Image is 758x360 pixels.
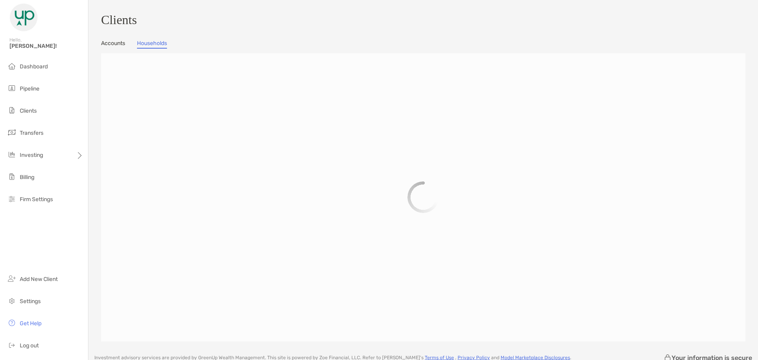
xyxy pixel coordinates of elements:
img: investing icon [7,150,17,159]
img: pipeline icon [7,83,17,93]
span: Add New Client [20,276,58,283]
span: Transfers [20,130,43,136]
img: Zoe Logo [9,3,38,32]
span: Firm Settings [20,196,53,203]
span: Investing [20,152,43,158]
span: Billing [20,174,34,181]
span: Log out [20,342,39,349]
a: Households [137,40,167,49]
img: add_new_client icon [7,274,17,283]
img: get-help icon [7,318,17,328]
span: Pipeline [20,85,39,92]
h3: Clients [101,13,745,27]
img: billing icon [7,172,17,181]
span: Get Help [20,320,41,327]
span: [PERSON_NAME]! [9,43,83,49]
img: dashboard icon [7,61,17,71]
span: Settings [20,298,41,305]
span: Clients [20,107,37,114]
img: settings icon [7,296,17,305]
img: firm-settings icon [7,194,17,204]
a: Accounts [101,40,125,49]
img: transfers icon [7,128,17,137]
img: logout icon [7,340,17,350]
span: Dashboard [20,63,48,70]
img: clients icon [7,106,17,115]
